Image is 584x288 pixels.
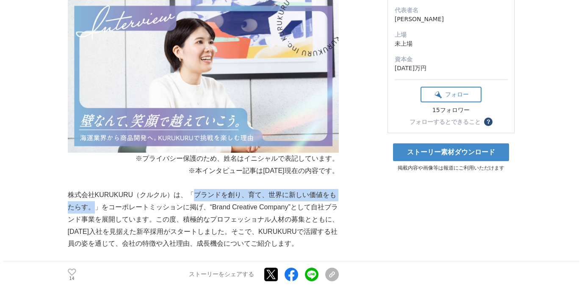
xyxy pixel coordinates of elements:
p: 株式会社KURUKURU（クルクル）は、「ブランドを創り、育て、世界に新しい価値をもたらす。」をコーポレートミッションに掲げ、“Brand Creative Company”として自社ブランド事... [68,189,339,250]
dt: 上場 [395,30,507,39]
a: ストーリー素材ダウンロード [393,143,509,161]
dd: 未上場 [395,39,507,48]
dd: [PERSON_NAME] [395,15,507,24]
dd: [DATE]万円 [395,64,507,73]
span: ？ [485,119,491,125]
dt: 代表者名 [395,6,507,15]
p: 14 [68,277,76,281]
div: 15フォロワー [421,107,482,114]
dt: 資本金 [395,55,507,64]
p: ストーリーをシェアする [189,271,254,279]
p: ※プライバシー保護のため、姓名はイニシャルで表記しています。 [68,153,339,165]
p: ※本インタビュー記事は[DATE]現在の内容です。 [68,165,339,177]
button: フォロー [421,87,482,102]
button: ？ [484,118,493,126]
div: フォローするとできること [410,119,481,125]
p: 掲載内容や画像等は報道にご利用いただけます [387,165,515,172]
